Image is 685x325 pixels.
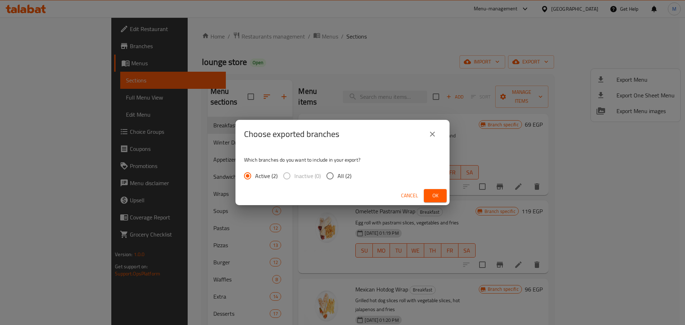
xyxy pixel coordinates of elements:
button: Cancel [398,189,421,202]
button: close [424,126,441,143]
span: Inactive (0) [294,172,321,180]
span: Cancel [401,191,418,200]
span: All (2) [338,172,351,180]
button: Ok [424,189,447,202]
p: Which branches do you want to include in your export? [244,156,441,163]
span: Ok [430,191,441,200]
span: Active (2) [255,172,278,180]
h2: Choose exported branches [244,128,339,140]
